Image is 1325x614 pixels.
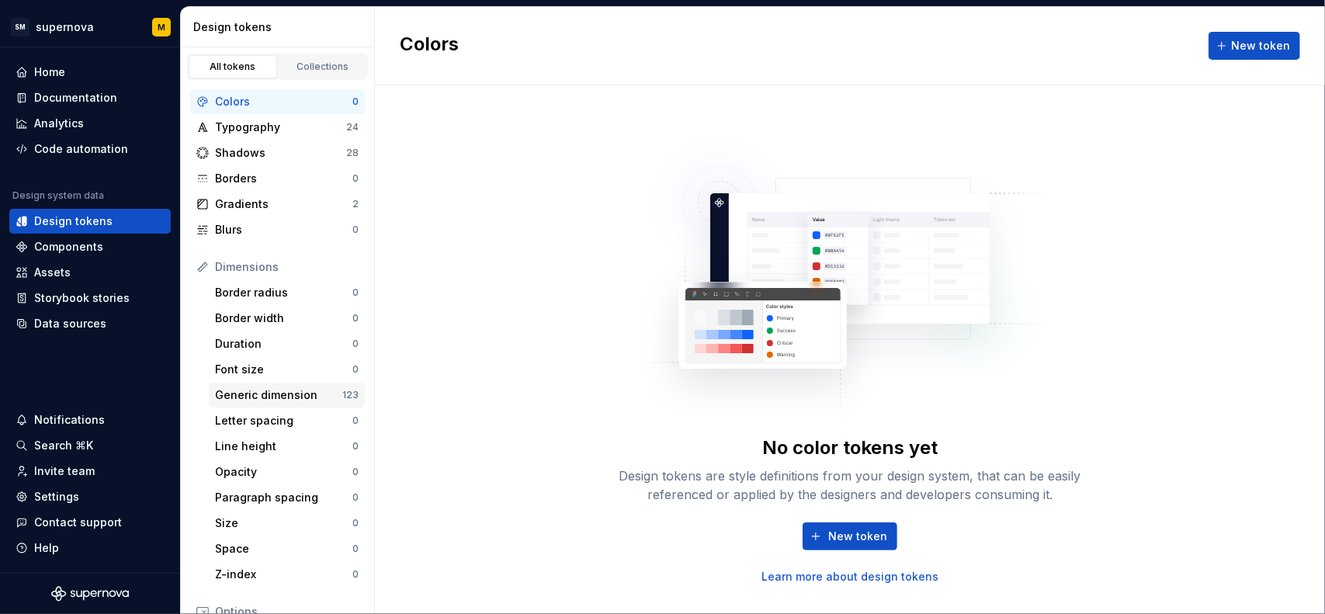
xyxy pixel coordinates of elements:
[9,111,171,136] a: Analytics
[342,389,359,401] div: 123
[352,224,359,236] div: 0
[34,489,79,505] div: Settings
[352,415,359,427] div: 0
[215,94,352,109] div: Colors
[9,137,171,161] a: Code automation
[190,115,365,140] a: Typography24
[346,121,359,134] div: 24
[34,265,71,280] div: Assets
[215,567,352,582] div: Z-index
[352,363,359,376] div: 0
[215,310,352,326] div: Border width
[1209,32,1300,60] button: New token
[34,90,117,106] div: Documentation
[352,491,359,504] div: 0
[215,439,352,454] div: Line height
[9,311,171,336] a: Data sources
[762,435,938,460] div: No color tokens yet
[215,490,352,505] div: Paragraph spacing
[209,460,365,484] a: Opacity0
[215,222,352,238] div: Blurs
[9,459,171,484] a: Invite team
[215,541,352,557] div: Space
[9,60,171,85] a: Home
[209,434,365,459] a: Line height0
[9,85,171,110] a: Documentation
[34,213,113,229] div: Design tokens
[1231,38,1290,54] span: New token
[190,217,365,242] a: Blurs0
[215,413,352,428] div: Letter spacing
[215,120,346,135] div: Typography
[352,517,359,529] div: 0
[9,408,171,432] button: Notifications
[209,485,365,510] a: Paragraph spacing0
[209,331,365,356] a: Duration0
[209,562,365,587] a: Z-index0
[36,19,94,35] div: supernova
[9,536,171,560] button: Help
[352,172,359,185] div: 0
[34,438,93,453] div: Search ⌘K
[828,529,887,544] span: New token
[193,19,368,35] div: Design tokens
[190,89,365,114] a: Colors0
[352,466,359,478] div: 0
[190,192,365,217] a: Gradients2
[209,511,365,536] a: Size0
[9,234,171,259] a: Components
[9,286,171,310] a: Storybook stories
[34,412,105,428] div: Notifications
[602,467,1098,504] div: Design tokens are style definitions from your design system, that can be easily referenced or app...
[34,316,106,331] div: Data sources
[34,116,84,131] div: Analytics
[12,189,104,202] div: Design system data
[34,290,130,306] div: Storybook stories
[215,171,352,186] div: Borders
[215,336,352,352] div: Duration
[9,433,171,458] button: Search ⌘K
[215,285,352,300] div: Border radius
[9,510,171,535] button: Contact support
[400,32,459,60] h2: Colors
[352,198,359,210] div: 2
[9,260,171,285] a: Assets
[34,540,59,556] div: Help
[215,145,346,161] div: Shadows
[209,383,365,408] a: Generic dimension123
[346,147,359,159] div: 28
[284,61,362,73] div: Collections
[194,61,272,73] div: All tokens
[215,464,352,480] div: Opacity
[3,10,177,43] button: SMsupernovaM
[215,196,352,212] div: Gradients
[190,140,365,165] a: Shadows28
[34,463,95,479] div: Invite team
[34,515,122,530] div: Contact support
[34,141,128,157] div: Code automation
[209,408,365,433] a: Letter spacing0
[352,312,359,324] div: 0
[352,286,359,299] div: 0
[209,280,365,305] a: Border radius0
[9,209,171,234] a: Design tokens
[803,522,897,550] button: New token
[352,440,359,453] div: 0
[158,21,165,33] div: M
[11,18,29,36] div: SM
[209,536,365,561] a: Space0
[215,515,352,531] div: Size
[761,569,938,585] a: Learn more about design tokens
[215,259,359,275] div: Dimensions
[215,362,352,377] div: Font size
[209,357,365,382] a: Font size0
[190,166,365,191] a: Borders0
[352,95,359,108] div: 0
[352,338,359,350] div: 0
[352,568,359,581] div: 0
[209,306,365,331] a: Border width0
[352,543,359,555] div: 0
[9,484,171,509] a: Settings
[51,586,129,602] svg: Supernova Logo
